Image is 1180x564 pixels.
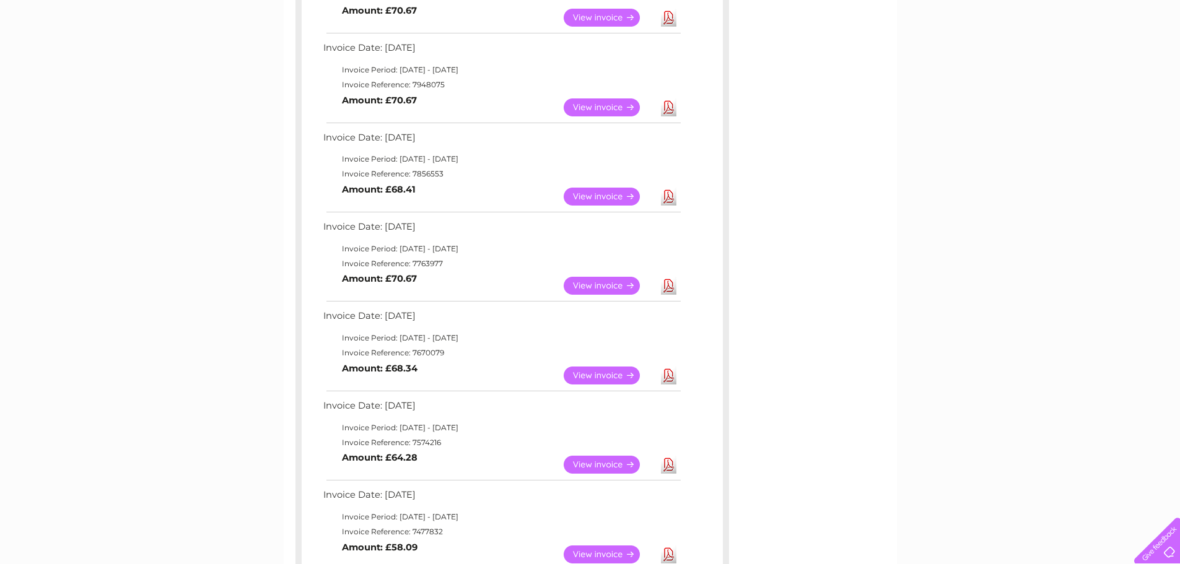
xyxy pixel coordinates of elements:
[342,5,417,16] b: Amount: £70.67
[320,308,683,331] td: Invoice Date: [DATE]
[342,273,417,284] b: Amount: £70.67
[564,367,655,384] a: View
[320,420,683,435] td: Invoice Period: [DATE] - [DATE]
[661,456,676,474] a: Download
[661,277,676,295] a: Download
[342,452,417,463] b: Amount: £64.28
[564,277,655,295] a: View
[342,95,417,106] b: Amount: £70.67
[320,63,683,77] td: Invoice Period: [DATE] - [DATE]
[298,7,883,60] div: Clear Business is a trading name of Verastar Limited (registered in [GEOGRAPHIC_DATA] No. 3667643...
[661,9,676,27] a: Download
[1072,53,1090,62] a: Blog
[564,456,655,474] a: View
[320,256,683,271] td: Invoice Reference: 7763977
[320,77,683,92] td: Invoice Reference: 7948075
[1139,53,1168,62] a: Log out
[564,188,655,206] a: View
[946,6,1032,22] a: 0333 014 3131
[320,167,683,181] td: Invoice Reference: 7856553
[661,545,676,563] a: Download
[320,487,683,510] td: Invoice Date: [DATE]
[661,98,676,116] a: Download
[1028,53,1065,62] a: Telecoms
[320,40,683,63] td: Invoice Date: [DATE]
[1098,53,1128,62] a: Contact
[320,331,683,345] td: Invoice Period: [DATE] - [DATE]
[962,53,986,62] a: Water
[993,53,1020,62] a: Energy
[320,345,683,360] td: Invoice Reference: 7670079
[342,184,416,195] b: Amount: £68.41
[320,435,683,450] td: Invoice Reference: 7574216
[564,545,655,563] a: View
[320,219,683,241] td: Invoice Date: [DATE]
[320,397,683,420] td: Invoice Date: [DATE]
[661,188,676,206] a: Download
[320,129,683,152] td: Invoice Date: [DATE]
[320,524,683,539] td: Invoice Reference: 7477832
[342,542,417,553] b: Amount: £58.09
[342,363,417,374] b: Amount: £68.34
[42,32,105,70] img: logo.png
[564,9,655,27] a: View
[564,98,655,116] a: View
[320,510,683,524] td: Invoice Period: [DATE] - [DATE]
[661,367,676,384] a: Download
[320,241,683,256] td: Invoice Period: [DATE] - [DATE]
[320,152,683,167] td: Invoice Period: [DATE] - [DATE]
